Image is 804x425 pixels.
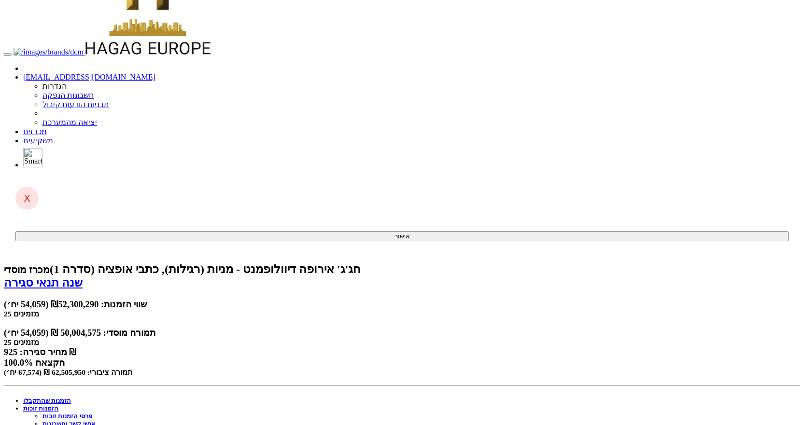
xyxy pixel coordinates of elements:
[15,231,789,241] button: אישור
[747,51,786,58] span: [[תאריך נוכחי]]
[485,152,581,163] span: תאריך המכרז לציבור - יום בשבוע שומר מקום widget
[597,168,683,178] span: תמורה לשלב ציבורי במיליונים שומר מקום widget
[311,117,786,127] strong: הנדון: תוצאות מכרז למשקיעים מסווגים – הודעת קיבול מרוכזת עבור הזמנות משקיעים מסווגים במכרז המוסדי...
[615,152,684,163] span: שם נייר מונפק שומר מקום widget
[10,168,786,178] p: היקף הסדרה המונפקת לציבור יהיה כ- מיליון ₪.
[42,118,97,126] a: יציאה מהמערכת
[412,152,475,163] span: תאריך המכרז לציבור שומר מקום widget
[42,412,92,420] a: פרטי הזמנות זוכות
[23,127,47,136] a: מכרזים
[4,338,39,346] small: 25 מזמינים
[386,186,487,193] span: [[סה״כ יחידות מוסדיים לחבר בורסה]]
[686,152,719,163] span: שם חברה שומר מקום widget
[4,347,800,357] div: מחיר סגירה: 925 ₪
[245,153,303,161] span: [[מחיר / ריבית סגירה]]
[4,328,800,338] div: תמורה מוסדי: 50,004,575 ₪ (54,059 יח׳)
[4,357,65,368] span: 100.0% הקצאה
[257,117,309,127] span: [[שם חברה]]
[4,262,800,276] div: חג'ג' אירופה דיוולופמנט - מניות (רגילות), כתבי אופציה (סדרה 1) - הנפקה לציבור
[4,368,133,376] small: תמורה ציבורי: 62,505,950 ₪ (67,574 יח׳)
[485,153,581,161] span: [[תאריך המכרז לציבור - יום בשבוע]]
[4,310,39,318] small: 25 מזמינים
[23,148,42,167] img: SmartBull Logo
[10,185,786,195] p: התחייבותם המוקדמת של כל לקוחותיכם כפי שתופיע בתשקיף ההנפקה וכמפורט בקובץ המפורט המצ"ב הינה ל- בסך...
[147,117,254,128] span: שם נייר מונפק שומר מקום widget
[23,405,58,412] a: הזמנות זוכות
[42,91,94,99] a: חשבונות הנפקה
[257,117,309,128] span: שם חברה שומר מקום widget
[147,117,254,127] span: [[שם [PERSON_NAME]]]
[10,82,786,93] p: ג.א.נ.,
[686,153,719,161] span: [[שם חברה]]
[747,50,786,60] span: תאריך נוכחי שומר מקום widget
[42,100,109,109] a: תבניות הודעות קיבול
[23,137,53,145] a: משקיעים
[615,153,684,161] span: [[שם [PERSON_NAME]]]
[42,82,800,91] li: הגדרות
[10,67,786,77] p: לכבוד
[717,68,770,75] span: [[שם חבר הבורסה]]
[14,48,84,56] img: /images/brands/dcm
[4,299,800,310] div: שווי הזמנות: ₪52,300,290 (54,059 יח׳)
[412,153,475,161] span: [[תאריך המכרז לציבור]]
[147,117,311,127] strong: -
[717,67,770,77] span: שם חבר הבורסה שומר מקום widget
[245,152,303,163] span: מחיר / ריבית סגירה שומר מקום widget
[4,264,50,275] small: מכרז מוסדי
[310,153,394,161] span: [[סוג מכרז - ריבית/מחיר/מרווח]]
[23,397,71,404] a: הזמנות שהתקבלו
[597,169,683,177] span: [[תמורה לשלב ציבורי במיליונים]]
[386,185,487,195] span: סה״כ יחידות מוסדיים לחבר בורסה שומר מקום widget
[24,192,30,204] span: X
[369,186,487,193] strong: יחידות
[23,73,155,81] a: [EMAIL_ADDRESS][DOMAIN_NAME]
[310,152,394,163] span: סוג מכרז - ריבית/מחיר/מרווח שומר מקום widget
[4,276,83,289] a: שנה תנאי סגירה
[10,152,786,163] p: המכרז המוסדי של חברת - , שנערך ביום , ה- נסגר ב של .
